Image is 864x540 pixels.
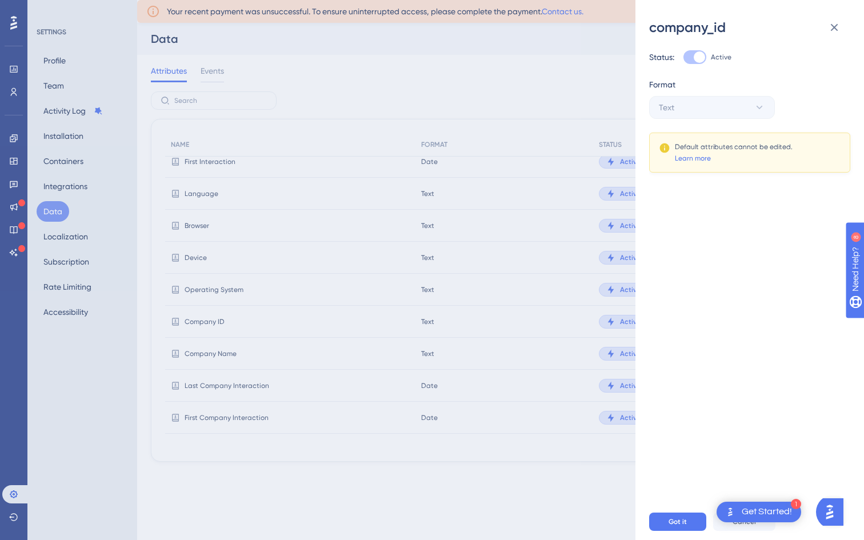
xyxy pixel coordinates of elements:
div: Default attributes cannot be edited. [675,142,793,151]
div: Get Started! [742,506,792,518]
span: Active [711,53,731,62]
a: Learn more [675,154,711,163]
button: Text [649,96,775,119]
div: company_id [649,18,850,37]
div: Open Get Started! checklist, remaining modules: 1 [717,502,801,522]
span: Got it [669,517,687,526]
div: Status: [649,50,674,64]
iframe: UserGuiding AI Assistant Launcher [816,495,850,529]
span: Need Help? [27,3,71,17]
div: 1 [791,499,801,509]
div: 8 [79,6,83,15]
img: launcher-image-alternative-text [723,505,737,519]
span: Text [659,101,674,114]
button: Got it [649,513,706,531]
button: Cancel [713,513,775,531]
div: Format [649,78,841,91]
